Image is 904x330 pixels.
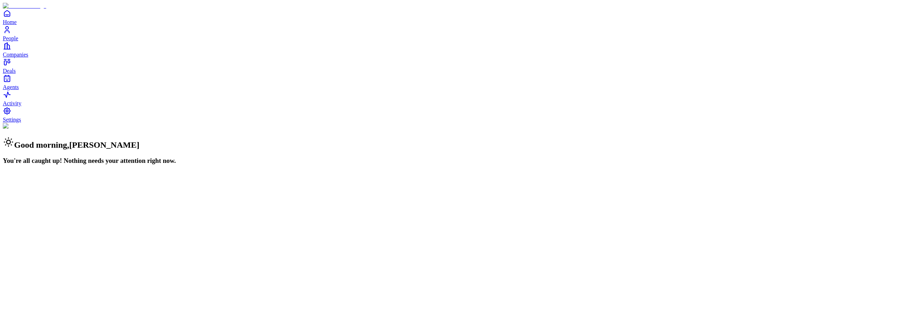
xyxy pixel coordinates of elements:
[3,42,901,58] a: Companies
[3,90,901,106] a: Activity
[3,157,901,165] h3: You're all caught up! Nothing needs your attention right now.
[3,117,21,123] span: Settings
[3,25,901,41] a: People
[3,9,901,25] a: Home
[3,107,901,123] a: Settings
[3,136,901,150] h2: Good morning , [PERSON_NAME]
[3,52,28,58] span: Companies
[3,123,36,129] img: Background
[3,68,16,74] span: Deals
[3,35,18,41] span: People
[3,100,21,106] span: Activity
[3,74,901,90] a: Agents
[3,3,46,9] img: Item Brain Logo
[3,84,19,90] span: Agents
[3,19,17,25] span: Home
[3,58,901,74] a: Deals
